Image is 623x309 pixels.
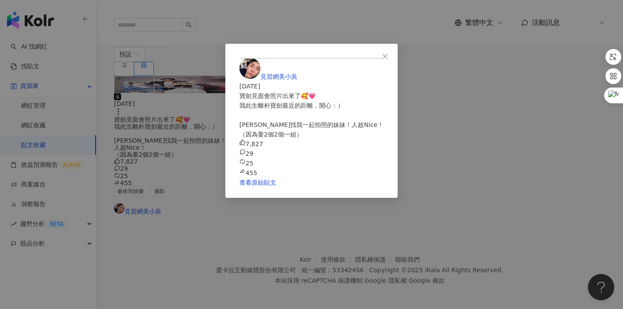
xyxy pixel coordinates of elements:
button: Close [376,48,394,65]
div: 455 [239,168,384,178]
span: close [381,53,388,60]
div: 25 [239,158,384,168]
span: 見習網美小吳 [260,73,297,80]
div: 7,827 [239,139,384,149]
a: 查看原始貼文 [239,179,276,186]
img: KOL Avatar [239,58,260,79]
div: [DATE] [239,81,384,91]
div: 寶劍見面會照片出來了🥰💗 我此生離朴寶劍最近的距離，開心：） [PERSON_NAME]找我一起拍照的妹妹！人超Nice！ （因為要2個2個一組） [239,91,384,139]
div: 29 [239,149,384,158]
a: KOL Avatar見習網美小吳 [239,73,297,80]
